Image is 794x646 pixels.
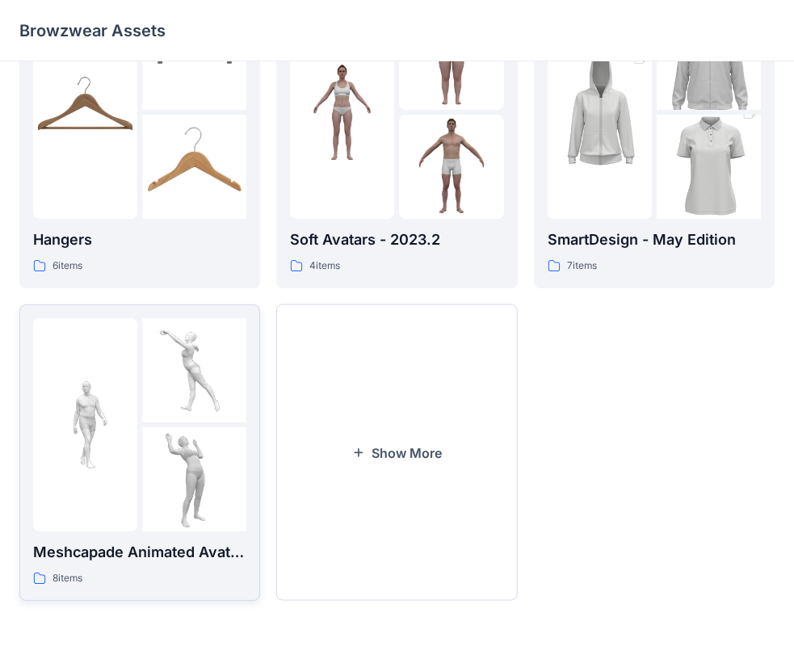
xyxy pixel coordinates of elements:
a: folder 1folder 2folder 3Meshcapade Animated Avatars8items [19,304,260,601]
p: 6 items [53,258,82,275]
p: 7 items [567,258,597,275]
button: Show More [276,304,517,601]
img: folder 3 [142,427,246,531]
p: 4 items [309,258,340,275]
img: folder 2 [142,318,246,422]
img: folder 3 [399,115,503,219]
p: Browzwear Assets [19,19,166,42]
img: folder 3 [142,115,246,219]
img: folder 1 [290,60,394,164]
img: folder 1 [33,372,137,476]
p: Hangers [33,229,246,251]
p: 8 items [53,570,82,587]
p: Soft Avatars - 2023.2 [290,229,503,251]
img: folder 3 [657,89,761,245]
p: SmartDesign - May Edition [548,229,761,251]
img: folder 1 [33,60,137,164]
p: Meshcapade Animated Avatars [33,541,246,564]
img: folder 1 [548,34,652,191]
